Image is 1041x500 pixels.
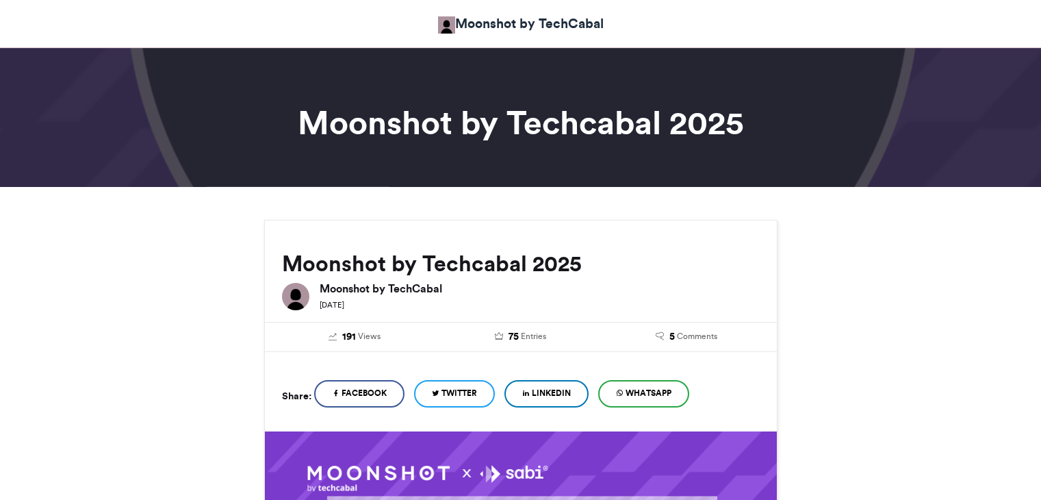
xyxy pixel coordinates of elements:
a: 191 Views [282,329,428,345]
span: Facebook [342,387,387,399]
a: 5 Comments [614,329,760,345]
small: [DATE] [320,300,344,310]
span: Comments [677,330,717,342]
a: WhatsApp [598,380,689,408]
h1: Moonshot by Techcabal 2025 [141,106,901,139]
h2: Moonshot by Techcabal 2025 [282,251,760,276]
img: Moonshot by TechCabal [438,16,455,34]
img: 1758644554.097-6a393746cea8df337a0c7de2b556cf9f02f16574.png [307,465,548,492]
a: Facebook [314,380,404,408]
span: WhatsApp [626,387,671,399]
span: LinkedIn [532,387,571,399]
span: Entries [521,330,546,342]
span: 191 [342,329,356,345]
a: LinkedIn [504,380,589,408]
h5: Share: [282,387,311,405]
span: Twitter [441,387,477,399]
span: 5 [669,329,675,345]
img: Moonshot by TechCabal [282,283,309,310]
h6: Moonshot by TechCabal [320,283,760,294]
a: 75 Entries [448,329,593,345]
span: 75 [509,329,519,345]
span: Views [358,330,381,342]
a: Moonshot by TechCabal [438,14,604,34]
a: Twitter [414,380,495,408]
